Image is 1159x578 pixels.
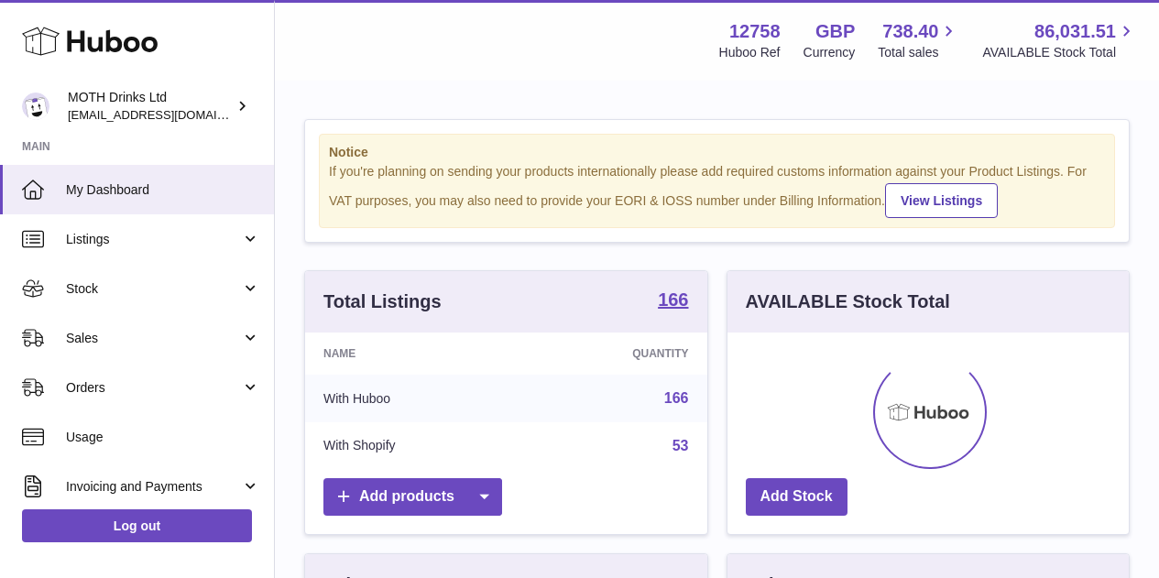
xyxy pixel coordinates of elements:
div: MOTH Drinks Ltd [68,89,233,124]
a: 738.40 Total sales [878,19,959,61]
a: 166 [664,390,689,406]
a: 86,031.51 AVAILABLE Stock Total [982,19,1137,61]
td: With Shopify [305,422,521,470]
strong: 12758 [729,19,781,44]
a: Add products [323,478,502,516]
span: Listings [66,231,241,248]
th: Quantity [521,333,706,375]
span: AVAILABLE Stock Total [982,44,1137,61]
strong: GBP [815,19,855,44]
a: Log out [22,509,252,542]
div: Currency [804,44,856,61]
span: 86,031.51 [1034,19,1116,44]
span: Sales [66,330,241,347]
a: Add Stock [746,478,847,516]
span: Orders [66,379,241,397]
strong: 166 [658,290,688,309]
h3: Total Listings [323,289,442,314]
div: Huboo Ref [719,44,781,61]
span: Invoicing and Payments [66,478,241,496]
th: Name [305,333,521,375]
img: orders@mothdrinks.com [22,93,49,120]
span: Total sales [878,44,959,61]
td: With Huboo [305,375,521,422]
span: 738.40 [882,19,938,44]
h3: AVAILABLE Stock Total [746,289,950,314]
span: My Dashboard [66,181,260,199]
a: 166 [658,290,688,312]
span: Usage [66,429,260,446]
span: [EMAIL_ADDRESS][DOMAIN_NAME] [68,107,269,122]
a: View Listings [885,183,998,218]
span: Stock [66,280,241,298]
strong: Notice [329,144,1105,161]
div: If you're planning on sending your products internationally please add required customs informati... [329,163,1105,218]
a: 53 [672,438,689,453]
